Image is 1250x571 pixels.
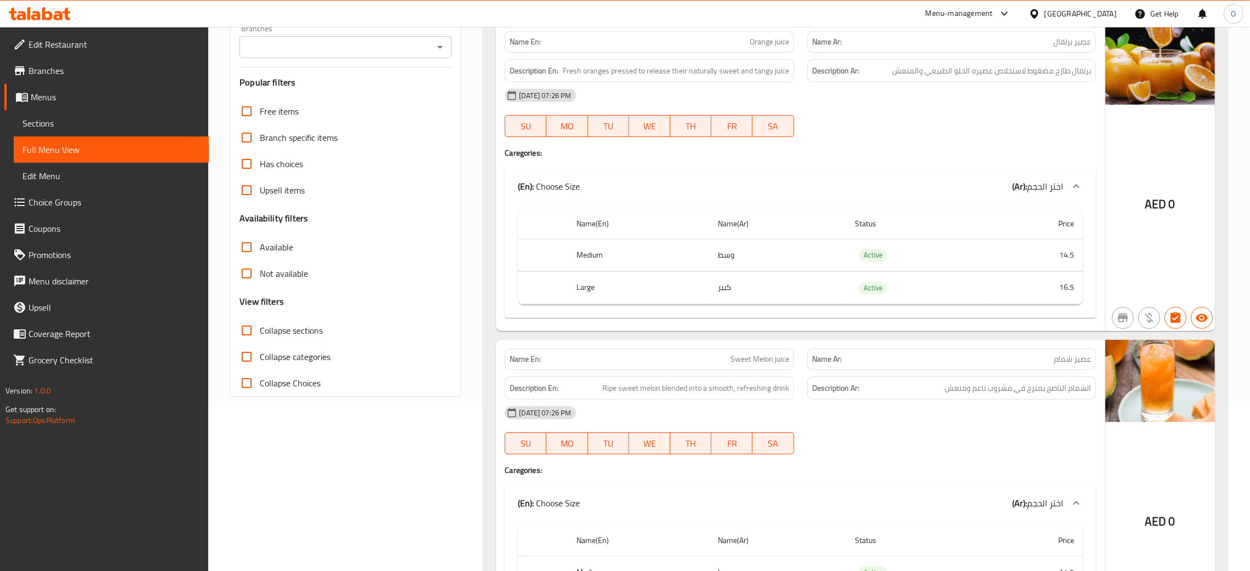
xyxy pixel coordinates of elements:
[546,115,587,137] button: MO
[518,208,1083,305] table: choices table
[260,267,308,280] span: Not available
[505,486,1096,521] div: (En): Choose Size(Ar):اختر الحجم
[260,376,321,390] span: Collapse Choices
[260,131,338,144] span: Branch specific items
[1027,495,1063,511] span: اختر الحجم
[1044,8,1117,20] div: [GEOGRAPHIC_DATA]
[730,353,789,365] span: Sweet Melon juice
[4,58,209,84] a: Branches
[1165,307,1186,329] button: Has choices
[505,204,1096,318] div: (En): Juices(Ar):العصائر
[518,180,580,193] p: Choose Size
[510,64,558,78] strong: Description En:
[568,239,709,271] th: Medium
[515,408,575,418] span: [DATE] 07:26 PM
[988,239,1083,271] td: 14.5
[859,282,887,295] div: Active
[28,64,200,77] span: Branches
[239,76,452,89] h3: Popular filters
[945,381,1091,395] span: الشمام الناضج يمتزج في مشروب ناعم ومنعش
[1054,353,1091,365] span: عصير شمام
[988,525,1083,556] th: Price
[716,118,748,134] span: FR
[629,115,670,137] button: WE
[1169,511,1175,532] span: 0
[1105,340,1215,422] img: Sweet_Melon638906687052102067.jpg
[4,31,209,58] a: Edit Restaurant
[260,184,305,197] span: Upsell items
[716,436,748,452] span: FR
[859,249,887,261] span: Active
[505,432,546,454] button: SU
[926,7,993,20] div: Menu-management
[633,118,666,134] span: WE
[1012,495,1027,511] b: (Ar):
[515,90,575,101] span: [DATE] 07:26 PM
[510,118,542,134] span: SU
[563,64,789,78] span: Fresh oranges pressed to release their naturally sweet and tangy juice
[510,353,541,365] strong: Name En:
[988,272,1083,304] td: 16.5
[710,239,847,271] td: وسط
[22,169,200,182] span: Edit Menu
[28,301,200,314] span: Upsell
[757,118,789,134] span: SA
[1112,307,1134,329] button: Not branch specific item
[551,436,583,452] span: MO
[1191,307,1213,329] button: Available
[752,432,794,454] button: SA
[510,36,541,48] strong: Name En:
[859,249,887,262] div: Active
[28,38,200,51] span: Edit Restaurant
[4,294,209,321] a: Upsell
[505,115,546,137] button: SU
[1231,8,1236,20] span: O
[568,272,709,304] th: Large
[4,215,209,242] a: Coupons
[1145,511,1166,532] span: AED
[505,465,1096,476] h4: Caregories:
[260,157,303,170] span: Has choices
[518,496,580,510] p: Choose Size
[675,436,707,452] span: TH
[5,384,32,398] span: Version:
[239,295,284,308] h3: View filters
[518,495,534,511] b: (En):
[28,222,200,235] span: Coupons
[670,115,711,137] button: TH
[675,118,707,134] span: TH
[592,436,625,452] span: TU
[1138,307,1160,329] button: Purchased item
[892,64,1091,78] span: برتقال طازج مضغوط لاستخلاص عصيره الحلو الطبيعي والمنعش
[670,432,711,454] button: TH
[988,208,1083,239] th: Price
[28,275,200,288] span: Menu disclaimer
[592,118,625,134] span: TU
[505,147,1096,158] h4: Caregories:
[260,350,330,363] span: Collapse categories
[629,432,670,454] button: WE
[1145,193,1166,215] span: AED
[510,436,542,452] span: SU
[260,105,299,118] span: Free items
[4,268,209,294] a: Menu disclaimer
[1105,22,1215,105] img: Orange638906687151328250.jpg
[711,115,752,137] button: FR
[846,208,988,239] th: Status
[568,208,709,239] th: Name(En)
[4,189,209,215] a: Choice Groups
[1053,36,1091,48] span: عصير برتقال
[14,110,209,136] a: Sections
[505,169,1096,204] div: (En): Choose Size(Ar):اختر الحجم
[31,90,200,104] span: Menus
[1169,193,1175,215] span: 0
[633,436,666,452] span: WE
[14,136,209,163] a: Full Menu View
[28,196,200,209] span: Choice Groups
[4,84,209,110] a: Menus
[4,242,209,268] a: Promotions
[757,436,789,452] span: SA
[710,208,847,239] th: Name(Ar)
[22,143,200,156] span: Full Menu View
[859,282,887,294] span: Active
